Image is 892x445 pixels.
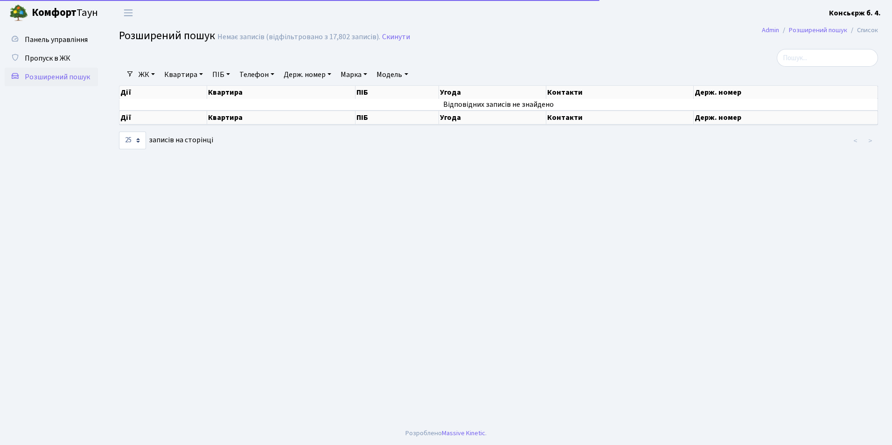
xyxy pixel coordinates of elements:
a: Марка [337,67,371,83]
span: Розширений пошук [119,28,215,44]
th: Дії [119,111,207,125]
li: Список [847,25,878,35]
a: Massive Kinetic [442,428,485,438]
a: Квартира [160,67,207,83]
a: Розширений пошук [789,25,847,35]
img: logo.png [9,4,28,22]
nav: breadcrumb [748,21,892,40]
input: Пошук... [777,49,878,67]
a: ПІБ [209,67,234,83]
select: записів на сторінці [119,132,146,149]
a: Admin [762,25,779,35]
th: Квартира [207,86,355,99]
a: Скинути [382,33,410,42]
a: Модель [373,67,411,83]
span: Пропуск в ЖК [25,53,70,63]
b: Комфорт [32,5,77,20]
a: Держ. номер [280,67,335,83]
a: Панель управління [5,30,98,49]
th: Держ. номер [694,111,878,125]
th: Угода [439,86,546,99]
a: Пропуск в ЖК [5,49,98,68]
div: Розроблено . [405,428,487,438]
span: Розширений пошук [25,72,90,82]
span: Таун [32,5,98,21]
span: Панель управління [25,35,88,45]
th: Квартира [207,111,355,125]
th: Контакти [546,111,694,125]
th: Дії [119,86,207,99]
button: Переключити навігацію [117,5,140,21]
th: Держ. номер [694,86,878,99]
a: Консьєрж б. 4. [829,7,881,19]
a: ЖК [135,67,159,83]
th: Контакти [546,86,694,99]
th: ПІБ [355,111,439,125]
td: Відповідних записів не знайдено [119,99,878,110]
div: Немає записів (відфільтровано з 17,802 записів). [217,33,380,42]
a: Розширений пошук [5,68,98,86]
th: ПІБ [355,86,439,99]
b: Консьєрж б. 4. [829,8,881,18]
a: Телефон [236,67,278,83]
label: записів на сторінці [119,132,213,149]
th: Угода [439,111,546,125]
